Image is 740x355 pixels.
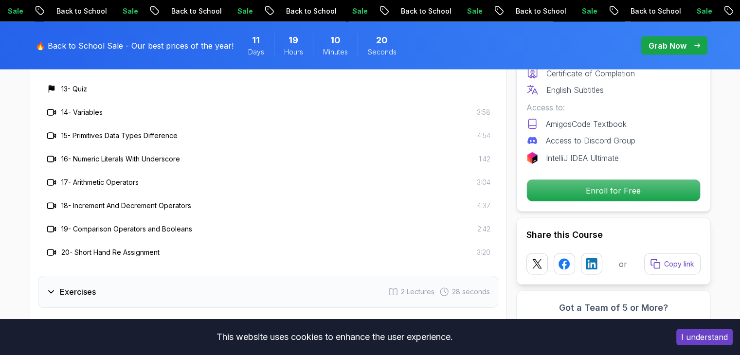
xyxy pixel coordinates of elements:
p: AmigosCode Textbook [546,118,627,130]
p: Sale [111,6,142,16]
p: Sale [685,6,716,16]
p: Grab Now [649,40,686,52]
span: Days [248,47,264,57]
p: 🔥 Back to School Sale - Our best prices of the year! [36,40,234,52]
p: Access to: [526,102,701,113]
h3: 13 - Quiz [61,84,87,94]
h3: 17 - Arithmetic Operators [61,177,139,187]
h3: 19 - Comparison Operators and Booleans [61,224,192,234]
span: 2:42 [477,224,490,234]
h3: Got a Team of 5 or More? [526,301,701,315]
span: Minutes [323,47,348,57]
span: 1:42 [479,154,490,164]
span: 2 Lectures [401,287,434,297]
p: Back to School [389,6,455,16]
span: Seconds [368,47,397,57]
p: Sale [341,6,372,16]
p: English Subtitles [546,84,604,96]
span: 19 Hours [289,34,298,47]
p: Back to School [274,6,341,16]
span: 10 Minutes [330,34,341,47]
p: or [619,258,627,270]
button: Copy link [644,253,701,275]
h3: 14 - Variables [61,107,103,117]
span: 4:54 [477,131,490,141]
p: Certificate of Completion [546,68,635,79]
p: Access to Discord Group [546,135,635,146]
p: Copy link [664,259,694,269]
p: IntelliJ IDEA Ultimate [546,152,619,164]
p: Enroll for Free [527,180,700,201]
button: Enroll for Free [526,179,701,202]
img: jetbrains logo [526,152,538,164]
p: Back to School [160,6,226,16]
span: 3:58 [477,107,490,117]
h3: 20 - Short Hand Re Assignment [61,248,160,257]
span: 3:04 [477,177,490,187]
h3: 18 - Increment And Decrement Operators [61,201,191,211]
div: This website uses cookies to enhance the user experience. [7,326,662,348]
h3: 16 - Numeric Literals With Underscore [61,154,180,164]
span: 20 Seconds [376,34,388,47]
p: Back to School [619,6,685,16]
span: 11 Days [252,34,260,47]
h3: 15 - Primitives Data Types Difference [61,131,178,141]
h3: Exercises [60,286,96,298]
span: 3:20 [477,248,490,257]
span: Hours [284,47,303,57]
p: Sale [570,6,601,16]
p: Sale [226,6,257,16]
button: Exercises2 Lectures 28 seconds [38,276,498,308]
span: 28 seconds [452,287,490,297]
button: Accept cookies [676,329,733,345]
p: Back to School [45,6,111,16]
span: 4:37 [477,201,490,211]
p: Back to School [504,6,570,16]
p: Sale [455,6,487,16]
h2: Share this Course [526,228,701,242]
